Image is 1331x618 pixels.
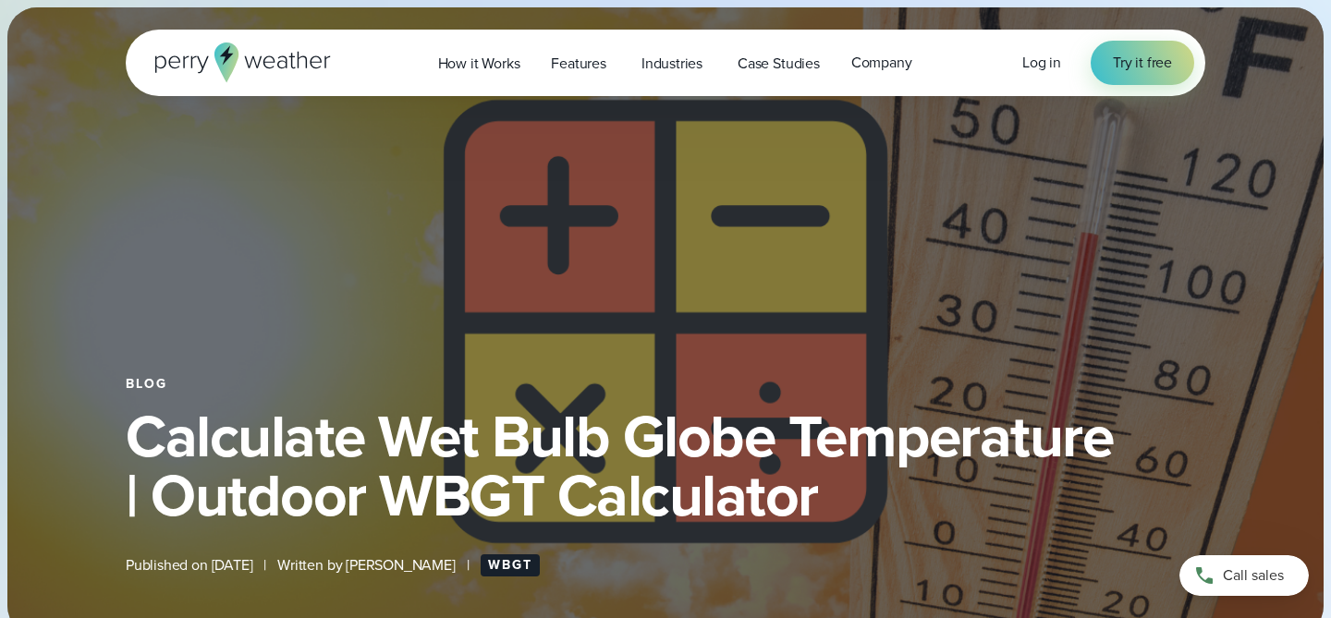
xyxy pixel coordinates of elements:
[1022,52,1061,74] a: Log in
[126,554,252,576] span: Published on [DATE]
[126,377,1205,392] div: Blog
[467,554,470,576] span: |
[641,53,702,75] span: Industries
[1113,52,1172,74] span: Try it free
[481,554,540,576] a: WBGT
[1179,555,1309,596] a: Call sales
[851,52,912,74] span: Company
[738,53,820,75] span: Case Studies
[1022,52,1061,73] span: Log in
[551,53,606,75] span: Features
[1091,41,1194,85] a: Try it free
[277,554,456,576] span: Written by [PERSON_NAME]
[438,53,520,75] span: How it Works
[422,44,536,82] a: How it Works
[126,406,1205,525] h1: Calculate Wet Bulb Globe Temperature | Outdoor WBGT Calculator
[1223,564,1284,587] span: Call sales
[722,44,836,82] a: Case Studies
[263,554,266,576] span: |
